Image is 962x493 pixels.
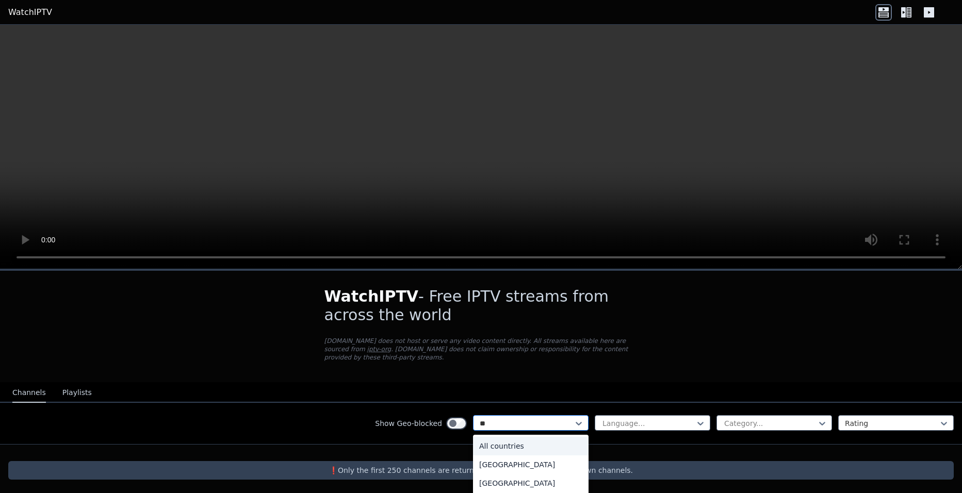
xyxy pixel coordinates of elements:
[324,287,419,305] span: WatchIPTV
[324,287,638,324] h1: - Free IPTV streams from across the world
[473,455,589,474] div: [GEOGRAPHIC_DATA]
[324,337,638,361] p: [DOMAIN_NAME] does not host or serve any video content directly. All streams available here are s...
[62,383,92,403] button: Playlists
[8,6,52,19] a: WatchIPTV
[473,474,589,492] div: [GEOGRAPHIC_DATA]
[12,383,46,403] button: Channels
[375,418,442,429] label: Show Geo-blocked
[367,346,392,353] a: iptv-org
[12,465,950,475] p: ❗️Only the first 250 channels are returned, use the filters to narrow down channels.
[473,437,589,455] div: All countries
